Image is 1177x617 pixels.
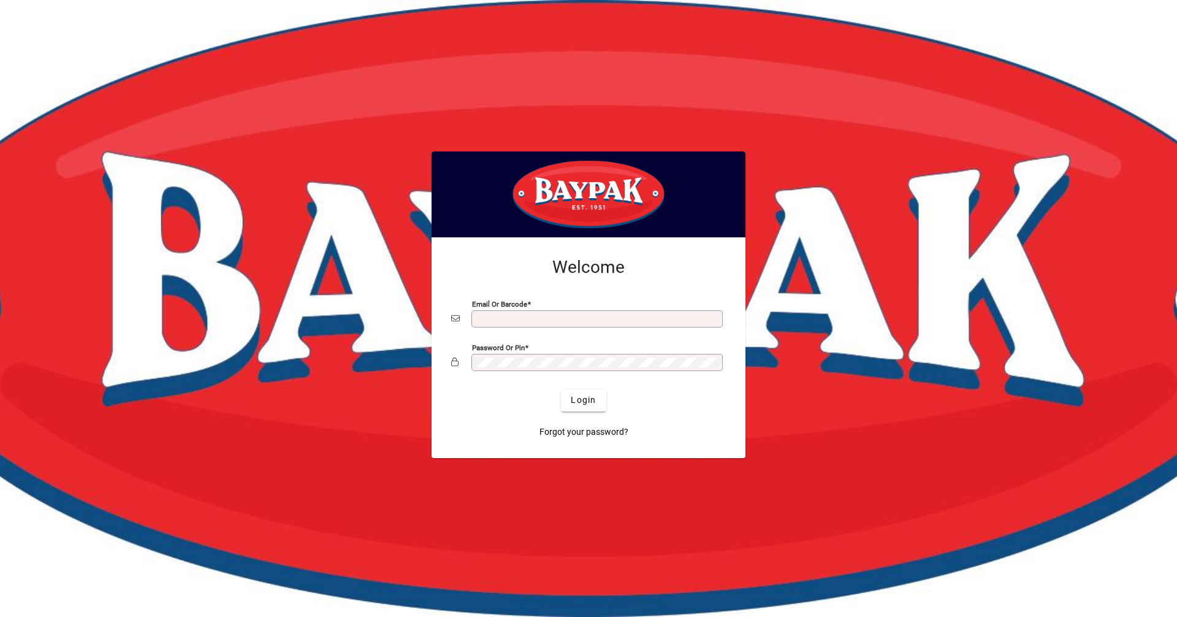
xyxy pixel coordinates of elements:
[539,426,628,439] span: Forgot your password?
[561,389,606,412] button: Login
[535,421,633,443] a: Forgot your password?
[451,257,726,278] h2: Welcome
[472,299,527,308] mat-label: Email or Barcode
[472,343,525,351] mat-label: Password or Pin
[571,394,596,407] span: Login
